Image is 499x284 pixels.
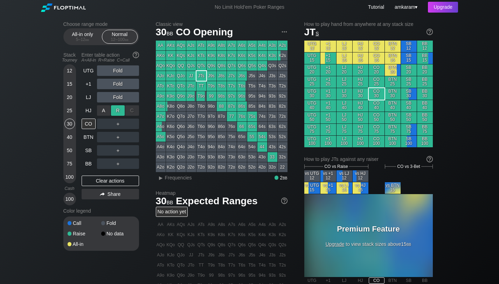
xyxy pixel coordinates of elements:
div: Fold [97,105,139,116]
div: A3o [156,152,166,162]
div: 85s [247,101,257,111]
div: 63o [237,152,247,162]
div: A5s [247,41,257,50]
div: 94o [207,142,216,152]
div: 44 [257,142,267,152]
div: T9o [196,91,206,101]
div: ATs [196,41,206,50]
div: BTN 100 [385,136,401,147]
div: 88 [217,101,227,111]
div: J6o [186,122,196,132]
div: 97s [227,91,237,101]
div: 96o [207,122,216,132]
div: 54s [257,132,267,142]
div: K3s [268,51,277,61]
div: T6s [237,81,247,91]
div: LJ 40 [337,100,352,112]
img: help.32db89a4.svg [426,155,434,163]
div: 100 [64,194,75,204]
span: s [316,29,319,37]
div: A4o [156,142,166,152]
div: AA [156,41,166,50]
div: CO [82,119,96,129]
div: Normal [104,30,136,43]
div: Q2o [176,162,186,172]
div: ▾ [393,3,418,11]
div: KTo [166,81,176,91]
div: A8o [156,101,166,111]
img: share.864f2f62.svg [100,192,105,196]
h2: Classic view [156,21,287,27]
div: 15 [64,79,75,89]
img: help.32db89a4.svg [132,51,140,59]
div: HJ 40 [353,100,368,112]
div: 86s [237,101,247,111]
div: KQs [176,51,186,61]
div: HJ 75 [353,124,368,135]
div: Tourney [61,58,79,63]
div: Raise [68,231,101,236]
div: A7s [227,41,237,50]
div: LJ 100 [337,136,352,147]
div: AJo [156,71,166,81]
div: 82s [278,101,287,111]
div: Upgrade [428,2,458,13]
div: CO 30 [369,88,384,100]
div: HJ 12 [353,41,368,52]
div: T6o [196,122,206,132]
div: 53s [268,132,277,142]
div: BB 12 [417,41,433,52]
div: BTN 30 [385,88,401,100]
div: UTG 12 [304,41,320,52]
div: 100 [64,172,75,182]
div: 64o [237,142,247,152]
div: Q4s [257,61,267,71]
div: T4s [257,81,267,91]
div: K4o [166,142,176,152]
div: Q5o [176,132,186,142]
div: UTG 25 [304,76,320,88]
div: 72s [278,112,287,121]
div: 63s [268,122,277,132]
div: BTN 15 [385,52,401,64]
div: 82o [217,162,227,172]
div: J4o [186,142,196,152]
div: J2s [278,71,287,81]
div: BB 15 [417,52,433,64]
div: 50 [64,145,75,156]
div: 75o [227,132,237,142]
div: LJ [82,92,96,102]
div: 73s [268,112,277,121]
div: AQo [156,61,166,71]
div: T8o [196,101,206,111]
div: T4o [196,142,206,152]
div: KJs [186,51,196,61]
div: HJ 25 [353,76,368,88]
div: 32s [278,152,287,162]
div: T8s [217,81,227,91]
div: BB 40 [417,100,433,112]
div: 43o [257,152,267,162]
div: LJ 12 [337,41,352,52]
div: 83o [217,152,227,162]
div: 94s [257,91,267,101]
div: 87s [227,101,237,111]
span: 30 [155,27,174,38]
span: bb [167,29,173,37]
div: BTN 75 [385,124,401,135]
div: K9s [207,51,216,61]
div: J5s [247,71,257,81]
div: K7s [227,51,237,61]
a: Tutorial [368,4,384,10]
div: Q2s [278,61,287,71]
div: Fold [97,79,139,89]
div: SB 30 [401,88,417,100]
div: KTs [196,51,206,61]
img: help.32db89a4.svg [426,28,434,36]
div: T7s [227,81,237,91]
div: Q6s [237,61,247,71]
div: 96s [237,91,247,101]
div: J5o [186,132,196,142]
div: Q9o [176,91,186,101]
div: 87o [217,112,227,121]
